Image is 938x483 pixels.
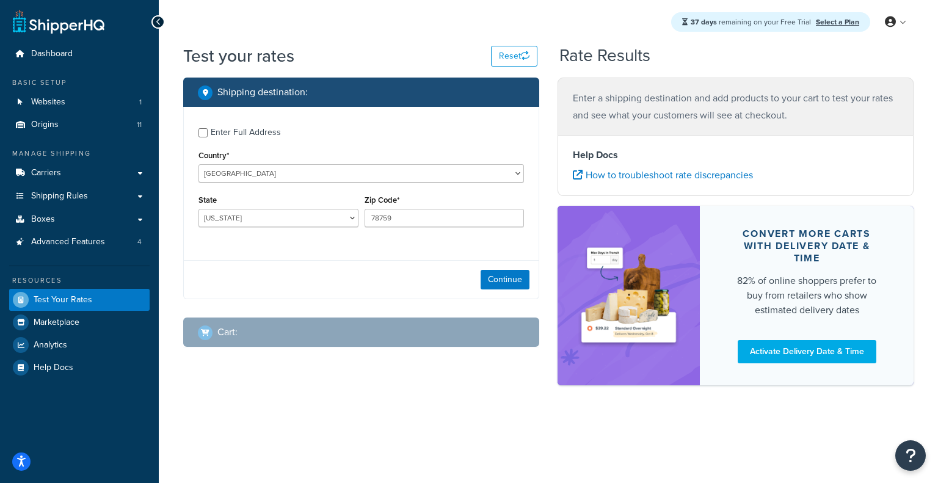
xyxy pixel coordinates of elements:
[198,128,208,137] input: Enter Full Address
[217,87,308,98] h2: Shipping destination :
[559,46,650,65] h2: Rate Results
[9,43,150,65] a: Dashboard
[31,120,59,130] span: Origins
[9,311,150,333] a: Marketplace
[34,318,79,328] span: Marketplace
[211,124,281,141] div: Enter Full Address
[9,78,150,88] div: Basic Setup
[573,148,898,162] h4: Help Docs
[9,275,150,286] div: Resources
[9,289,150,311] a: Test Your Rates
[139,97,142,107] span: 1
[691,16,813,27] span: remaining on your Free Trial
[31,97,65,107] span: Websites
[9,357,150,379] a: Help Docs
[491,46,537,67] button: Reset
[137,120,142,130] span: 11
[729,228,884,264] div: Convert more carts with delivery date & time
[691,16,717,27] strong: 37 days
[481,270,529,289] button: Continue
[183,44,294,68] h1: Test your rates
[31,191,88,202] span: Shipping Rules
[9,185,150,208] a: Shipping Rules
[895,440,926,471] button: Open Resource Center
[34,363,73,373] span: Help Docs
[31,214,55,225] span: Boxes
[573,90,898,124] p: Enter a shipping destination and add products to your cart to test your rates and see what your c...
[738,340,876,363] a: Activate Delivery Date & Time
[31,168,61,178] span: Carriers
[9,91,150,114] a: Websites1
[9,208,150,231] a: Boxes
[9,114,150,136] a: Origins11
[9,91,150,114] li: Websites
[31,49,73,59] span: Dashboard
[198,151,229,160] label: Country*
[31,237,105,247] span: Advanced Features
[34,340,67,350] span: Analytics
[9,231,150,253] a: Advanced Features4
[816,16,859,27] a: Select a Plan
[9,231,150,253] li: Advanced Features
[137,237,142,247] span: 4
[365,195,399,205] label: Zip Code*
[9,334,150,356] a: Analytics
[9,148,150,159] div: Manage Shipping
[573,168,753,182] a: How to troubleshoot rate discrepancies
[9,114,150,136] li: Origins
[217,327,238,338] h2: Cart :
[9,162,150,184] a: Carriers
[576,224,682,367] img: feature-image-ddt-36eae7f7280da8017bfb280eaccd9c446f90b1fe08728e4019434db127062ab4.png
[729,274,884,318] div: 82% of online shoppers prefer to buy from retailers who show estimated delivery dates
[34,295,92,305] span: Test Your Rates
[198,195,217,205] label: State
